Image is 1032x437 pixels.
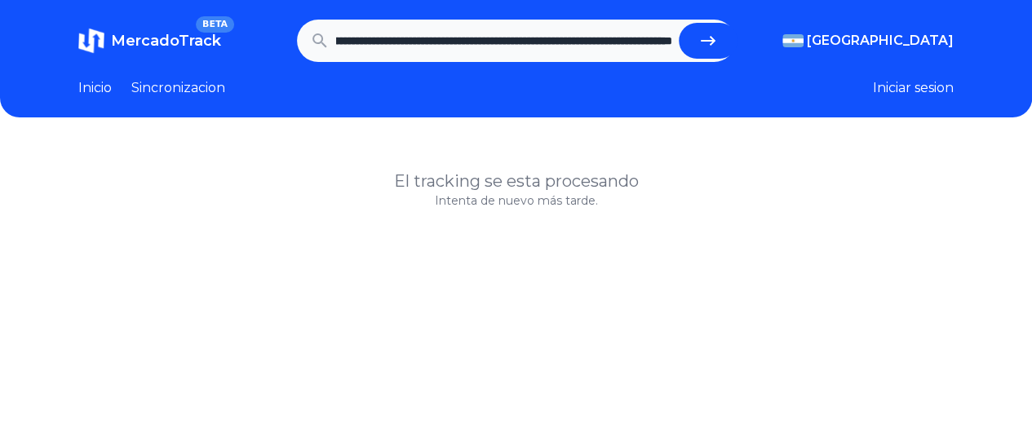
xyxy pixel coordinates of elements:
[78,192,954,209] p: Intenta de nuevo más tarde.
[807,31,954,51] span: [GEOGRAPHIC_DATA]
[782,34,804,47] img: Argentina
[78,28,104,54] img: MercadoTrack
[196,16,234,33] span: BETA
[78,78,112,98] a: Inicio
[78,170,954,192] h1: El tracking se esta procesando
[131,78,225,98] a: Sincronizacion
[873,78,954,98] button: Iniciar sesion
[111,32,221,50] span: MercadoTrack
[782,31,954,51] button: [GEOGRAPHIC_DATA]
[78,28,221,54] a: MercadoTrackBETA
